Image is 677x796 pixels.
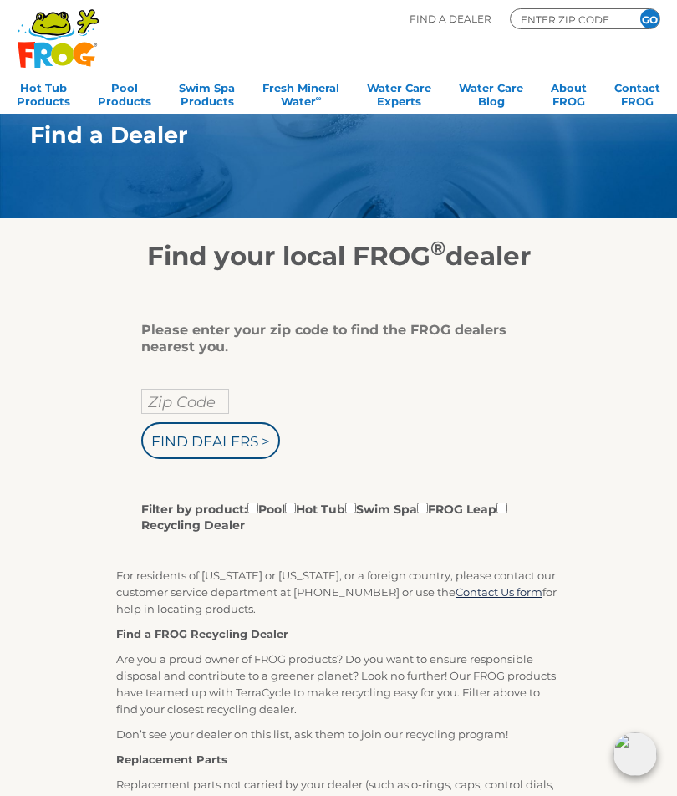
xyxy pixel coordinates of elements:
p: Don’t see your dealer on this list, ask them to join our recycling program! [116,726,561,742]
input: Zip Code Form [519,12,619,27]
a: Water CareBlog [459,76,523,110]
a: Water CareExperts [367,76,431,110]
label: Filter by product: Pool Hot Tub Swim Spa FROG Leap Recycling Dealer [141,499,523,533]
img: openIcon [613,732,657,776]
strong: Replacement Parts [116,753,227,766]
p: For residents of [US_STATE] or [US_STATE], or a foreign country, please contact our customer serv... [116,567,561,617]
a: ContactFROG [614,76,660,110]
a: Swim SpaProducts [179,76,235,110]
input: Filter by product:PoolHot TubSwim SpaFROG LeapRecycling Dealer [496,503,507,513]
div: Please enter your zip code to find the FROG dealers nearest you. [141,322,523,355]
h1: Find a Dealer [30,122,605,148]
input: Find Dealers > [141,422,280,459]
input: Filter by product:PoolHot TubSwim SpaFROG LeapRecycling Dealer [285,503,296,513]
h2: Find your local FROG dealer [5,240,672,272]
p: Find A Dealer [410,8,491,29]
a: Hot TubProducts [17,76,70,110]
input: Filter by product:PoolHot TubSwim SpaFROG LeapRecycling Dealer [247,503,258,513]
p: Are you a proud owner of FROG products? Do you want to ensure responsible disposal and contribute... [116,651,561,717]
a: Fresh MineralWater∞ [262,76,339,110]
sup: ∞ [316,94,322,103]
a: AboutFROG [551,76,587,110]
sup: ® [430,236,445,260]
a: Contact Us form [456,585,542,599]
strong: Find a FROG Recycling Dealer [116,627,288,640]
input: GO [640,9,659,28]
a: PoolProducts [98,76,151,110]
input: Filter by product:PoolHot TubSwim SpaFROG LeapRecycling Dealer [417,503,428,513]
input: Filter by product:PoolHot TubSwim SpaFROG LeapRecycling Dealer [345,503,356,513]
